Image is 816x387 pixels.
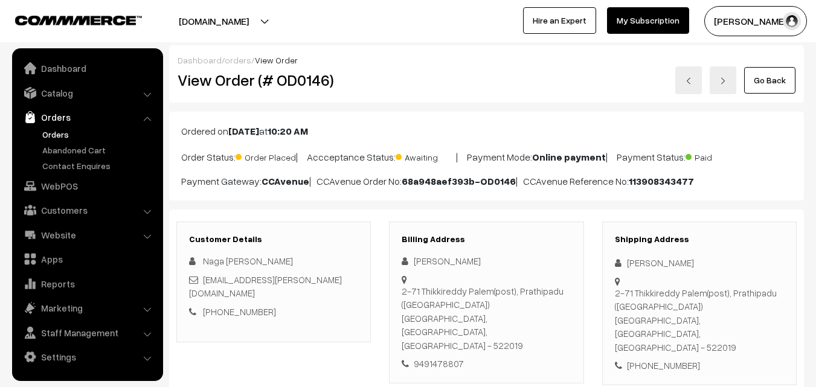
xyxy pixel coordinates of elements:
a: Go Back [744,67,795,94]
b: CCAvenue [262,175,309,187]
img: right-arrow.png [719,77,727,85]
div: [PHONE_NUMBER] [615,359,784,373]
p: Ordered on at [181,124,792,138]
b: 68a948aef393b-OD0146 [402,175,516,187]
div: 2-71 Thikkireddy Palem(post), Prathipadu ([GEOGRAPHIC_DATA]) [GEOGRAPHIC_DATA], [GEOGRAPHIC_DATA]... [615,286,784,354]
a: Dashboard [178,55,222,65]
span: Order Placed [236,148,296,164]
b: 113908343477 [629,175,694,187]
a: Reports [15,273,159,295]
span: View Order [255,55,298,65]
p: Payment Gateway: | CCAvenue Order No: | CCAvenue Reference No: [181,174,792,188]
a: Marketing [15,297,159,319]
a: [PHONE_NUMBER] [203,306,276,317]
b: Online payment [532,151,606,163]
h3: Billing Address [402,234,571,245]
a: Dashboard [15,57,159,79]
div: [PERSON_NAME] [402,254,571,268]
a: Orders [39,128,159,141]
a: Abandoned Cart [39,144,159,156]
a: Contact Enquires [39,159,159,172]
h3: Customer Details [189,234,358,245]
a: Apps [15,248,159,270]
h3: Shipping Address [615,234,784,245]
span: Naga [PERSON_NAME] [203,255,293,266]
a: Settings [15,346,159,368]
a: Website [15,224,159,246]
a: Staff Management [15,322,159,344]
span: Awaiting [396,148,456,164]
a: Catalog [15,82,159,104]
button: [DOMAIN_NAME] [137,6,291,36]
div: [PERSON_NAME] [615,256,784,270]
h2: View Order (# OD0146) [178,71,371,89]
b: [DATE] [228,125,259,137]
span: Paid [686,148,746,164]
img: left-arrow.png [685,77,692,85]
img: COMMMERCE [15,16,142,25]
div: / / [178,54,795,66]
a: Hire an Expert [523,7,596,34]
a: Orders [15,106,159,128]
a: COMMMERCE [15,12,121,27]
a: My Subscription [607,7,689,34]
div: 9491478807 [402,357,571,371]
p: Order Status: | Accceptance Status: | Payment Mode: | Payment Status: [181,148,792,164]
div: 2-71 Thikkireddy Palem(post), Prathipadu ([GEOGRAPHIC_DATA]) [GEOGRAPHIC_DATA], [GEOGRAPHIC_DATA]... [402,284,571,353]
img: user [783,12,801,30]
a: WebPOS [15,175,159,197]
b: 10:20 AM [268,125,308,137]
button: [PERSON_NAME] [704,6,807,36]
a: orders [225,55,251,65]
a: Customers [15,199,159,221]
a: [EMAIL_ADDRESS][PERSON_NAME][DOMAIN_NAME] [189,274,342,299]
